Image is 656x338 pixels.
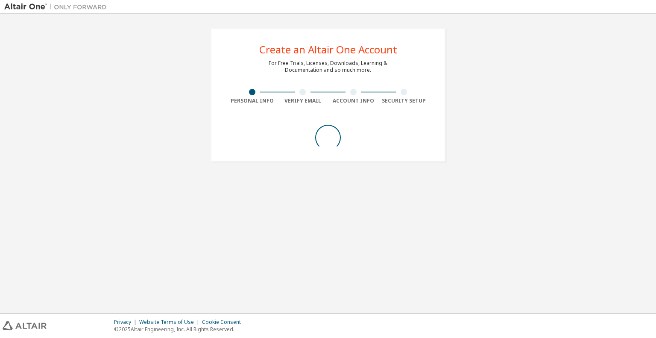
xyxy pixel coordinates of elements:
div: Personal Info [227,97,278,104]
div: Website Terms of Use [139,319,202,326]
div: Verify Email [278,97,328,104]
div: For Free Trials, Licenses, Downloads, Learning & Documentation and so much more. [269,60,387,73]
div: Privacy [114,319,139,326]
p: © 2025 Altair Engineering, Inc. All Rights Reserved. [114,326,246,333]
div: Create an Altair One Account [259,44,397,55]
img: altair_logo.svg [3,321,47,330]
div: Security Setup [379,97,430,104]
div: Cookie Consent [202,319,246,326]
div: Account Info [328,97,379,104]
img: Altair One [4,3,111,11]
